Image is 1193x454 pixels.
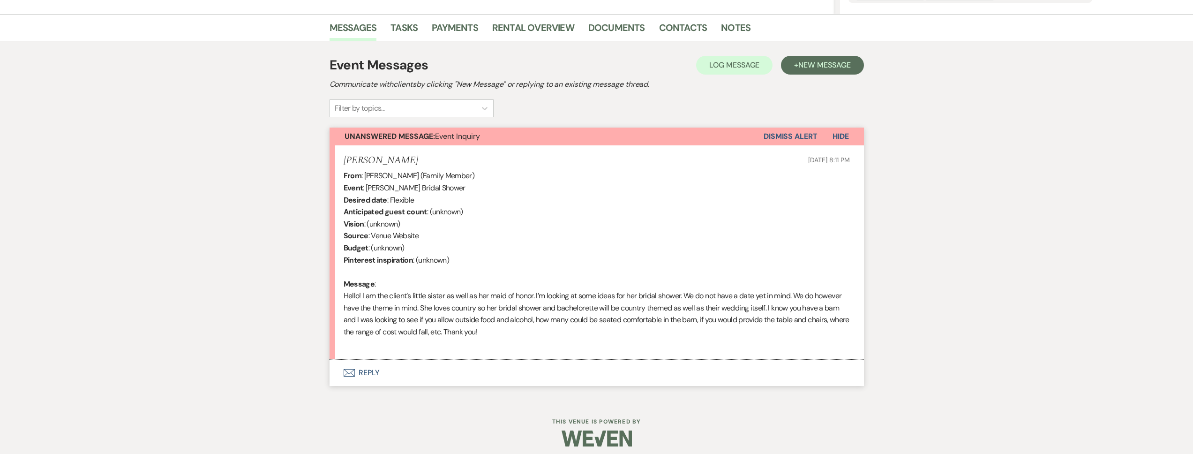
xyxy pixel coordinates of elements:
[344,219,364,229] b: Vision
[344,183,363,193] b: Event
[818,128,864,145] button: Hide
[344,155,418,166] h5: [PERSON_NAME]
[330,360,864,386] button: Reply
[344,231,368,241] b: Source
[390,20,418,41] a: Tasks
[344,207,427,217] b: Anticipated guest count
[345,131,435,141] strong: Unanswered Message:
[432,20,478,41] a: Payments
[588,20,645,41] a: Documents
[709,60,759,70] span: Log Message
[344,255,413,265] b: Pinterest inspiration
[345,131,480,141] span: Event Inquiry
[330,20,377,41] a: Messages
[659,20,707,41] a: Contacts
[808,156,849,164] span: [DATE] 8:11 PM
[721,20,750,41] a: Notes
[492,20,574,41] a: Rental Overview
[344,170,850,350] div: : [PERSON_NAME] (Family Member) : [PERSON_NAME] Bridal Shower : Flexible : (unknown) : (unknown) ...
[781,56,863,75] button: +New Message
[344,195,387,205] b: Desired date
[330,128,764,145] button: Unanswered Message:Event Inquiry
[764,128,818,145] button: Dismiss Alert
[330,79,864,90] h2: Communicate with clients by clicking "New Message" or replying to an existing message thread.
[330,55,428,75] h1: Event Messages
[335,103,385,114] div: Filter by topics...
[344,243,368,253] b: Budget
[798,60,850,70] span: New Message
[833,131,849,141] span: Hide
[344,171,361,181] b: From
[344,279,375,289] b: Message
[696,56,773,75] button: Log Message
